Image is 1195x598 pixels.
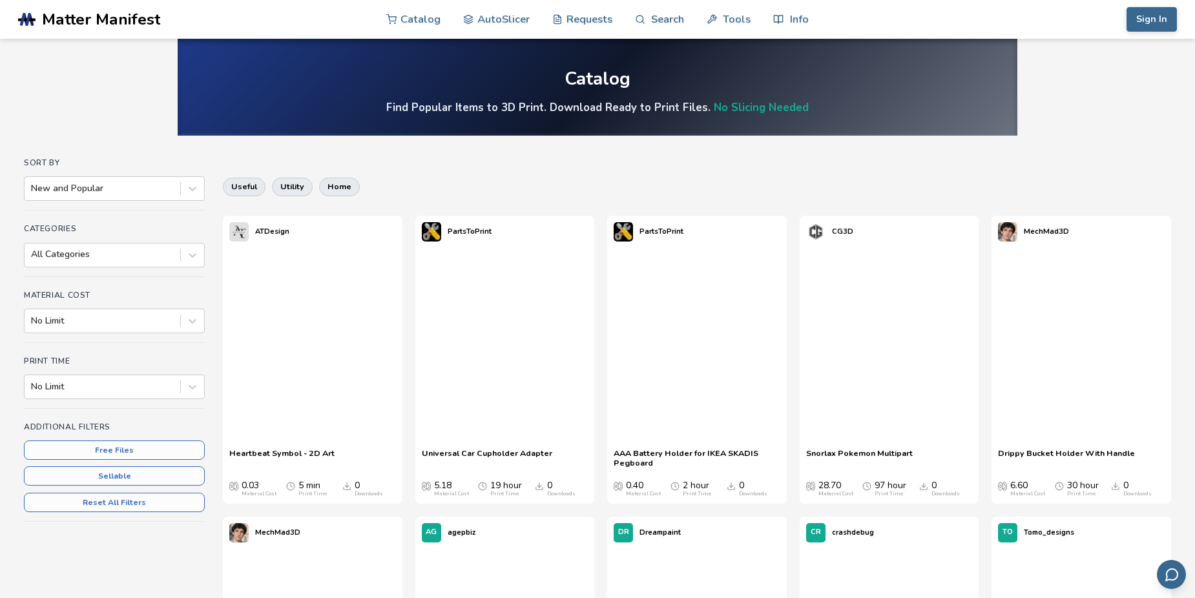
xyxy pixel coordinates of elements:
h4: Material Cost [24,291,205,300]
div: Print Time [875,491,903,497]
span: Matter Manifest [42,10,160,28]
div: Material Cost [242,491,276,497]
span: Average Cost [998,480,1007,491]
span: Average Cost [422,480,431,491]
div: 0 [547,480,576,497]
p: agepbiz [448,526,475,539]
a: PartsToPrint's profilePartsToPrint [607,216,690,248]
button: home [319,178,360,196]
span: Downloads [919,480,928,491]
div: 2 hour [683,480,711,497]
img: CG3D's profile [806,222,826,242]
div: Print Time [683,491,711,497]
div: Downloads [739,491,767,497]
div: Material Cost [434,491,469,497]
h4: Categories [24,224,205,233]
span: Downloads [342,480,351,491]
span: Downloads [1111,480,1120,491]
p: PartsToPrint [448,225,492,238]
a: Snorlax Pokemon Multipart [806,448,913,468]
input: All Categories [31,249,34,260]
div: 19 hour [490,480,522,497]
div: Print Time [490,491,519,497]
a: AAA Battery Holder for IKEA SKADIS Pegboard [614,448,780,468]
span: Average Print Time [1055,480,1064,491]
div: 0.40 [626,480,661,497]
div: Catalog [565,69,630,89]
div: 0 [739,480,767,497]
span: CR [811,528,821,537]
p: CG3D [832,225,853,238]
div: 0 [931,480,960,497]
a: PartsToPrint's profilePartsToPrint [415,216,498,248]
p: MechMad3D [1024,225,1069,238]
a: Universal Car Cupholder Adapter [422,448,552,468]
a: MechMad3D's profileMechMad3D [223,517,307,549]
div: Downloads [547,491,576,497]
div: Downloads [355,491,383,497]
div: 28.70 [818,480,853,497]
button: utility [272,178,313,196]
button: Sellable [24,466,205,486]
div: 6.60 [1010,480,1045,497]
div: 5 min [298,480,327,497]
p: Dreampaint [639,526,681,539]
a: MechMad3D's profileMechMad3D [992,216,1075,248]
div: Print Time [1067,491,1096,497]
span: Downloads [535,480,544,491]
p: Tomo_designs [1024,526,1074,539]
input: No Limit [31,382,34,392]
h4: Print Time [24,356,205,366]
p: MechMad3D [255,526,300,539]
div: Print Time [298,491,327,497]
span: Average Print Time [478,480,487,491]
div: 0.03 [242,480,276,497]
div: 5.18 [434,480,469,497]
a: Drippy Bucket Holder With Handle [998,448,1135,468]
input: New and Popular [31,183,34,194]
a: No Slicing Needed [714,100,809,115]
button: Reset All Filters [24,493,205,512]
span: Downloads [727,480,736,491]
span: Average Print Time [286,480,295,491]
h4: Additional Filters [24,422,205,431]
div: 0 [355,480,383,497]
div: 0 [1123,480,1152,497]
div: Downloads [931,491,960,497]
button: Send feedback via email [1157,560,1186,589]
h4: Find Popular Items to 3D Print. Download Ready to Print Files. [386,100,809,115]
img: PartsToPrint's profile [614,222,633,242]
div: Material Cost [1010,491,1045,497]
img: PartsToPrint's profile [422,222,441,242]
h4: Sort By [24,158,205,167]
p: crashdebug [832,526,874,539]
span: Average Cost [806,480,815,491]
button: Sign In [1127,7,1177,32]
button: Free Files [24,440,205,460]
img: MechMad3D's profile [229,523,249,542]
a: ATDesign's profileATDesign [223,216,296,248]
div: 97 hour [875,480,906,497]
span: AG [426,528,437,537]
div: Material Cost [626,491,661,497]
span: Average Print Time [862,480,871,491]
div: Material Cost [818,491,853,497]
span: Average Cost [229,480,238,491]
div: 30 hour [1067,480,1099,497]
span: DR [618,528,629,537]
div: Downloads [1123,491,1152,497]
a: Heartbeat Symbol - 2D Art [229,448,335,468]
img: MechMad3D's profile [998,222,1017,242]
p: PartsToPrint [639,225,683,238]
a: CG3D's profileCG3D [800,216,860,248]
input: No Limit [31,316,34,326]
span: TO [1003,528,1013,537]
span: Average Cost [614,480,623,491]
span: Average Print Time [670,480,680,491]
button: useful [223,178,265,196]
